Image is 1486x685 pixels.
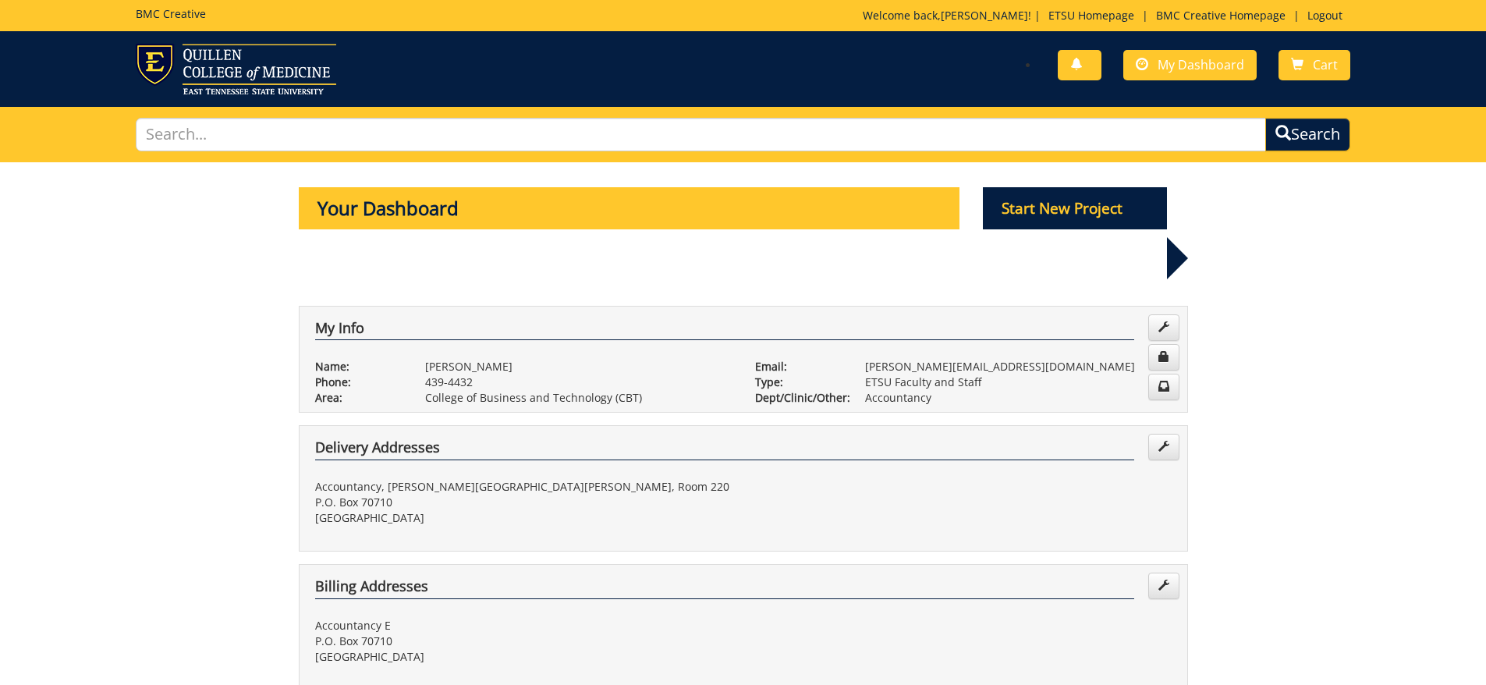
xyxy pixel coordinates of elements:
[315,374,402,390] p: Phone:
[865,374,1172,390] p: ETSU Faculty and Staff
[1148,573,1179,599] a: Edit Addresses
[136,8,206,20] h5: BMC Creative
[755,390,842,406] p: Dept/Clinic/Other:
[315,510,732,526] p: [GEOGRAPHIC_DATA]
[865,359,1172,374] p: [PERSON_NAME][EMAIL_ADDRESS][DOMAIN_NAME]
[755,374,842,390] p: Type:
[315,649,732,665] p: [GEOGRAPHIC_DATA]
[941,8,1028,23] a: [PERSON_NAME]
[1148,344,1179,371] a: Change Password
[1148,314,1179,341] a: Edit Info
[1313,56,1338,73] span: Cart
[315,359,402,374] p: Name:
[1148,434,1179,460] a: Edit Addresses
[136,44,336,94] img: ETSU logo
[315,618,732,634] p: Accountancy E
[865,390,1172,406] p: Accountancy
[1158,56,1244,73] span: My Dashboard
[315,479,732,495] p: Accountancy, [PERSON_NAME][GEOGRAPHIC_DATA][PERSON_NAME], Room 220
[1123,50,1257,80] a: My Dashboard
[425,390,732,406] p: College of Business and Technology (CBT)
[315,440,1134,460] h4: Delivery Addresses
[315,495,732,510] p: P.O. Box 70710
[299,187,960,229] p: Your Dashboard
[425,374,732,390] p: 439-4432
[315,321,1134,341] h4: My Info
[425,359,732,374] p: [PERSON_NAME]
[983,202,1167,217] a: Start New Project
[315,390,402,406] p: Area:
[983,187,1167,229] p: Start New Project
[863,8,1350,23] p: Welcome back, ! | | |
[1300,8,1350,23] a: Logout
[136,118,1267,151] input: Search...
[315,634,732,649] p: P.O. Box 70710
[1041,8,1142,23] a: ETSU Homepage
[1279,50,1350,80] a: Cart
[1265,118,1350,151] button: Search
[1148,374,1179,400] a: Change Communication Preferences
[755,359,842,374] p: Email:
[1148,8,1293,23] a: BMC Creative Homepage
[315,579,1134,599] h4: Billing Addresses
